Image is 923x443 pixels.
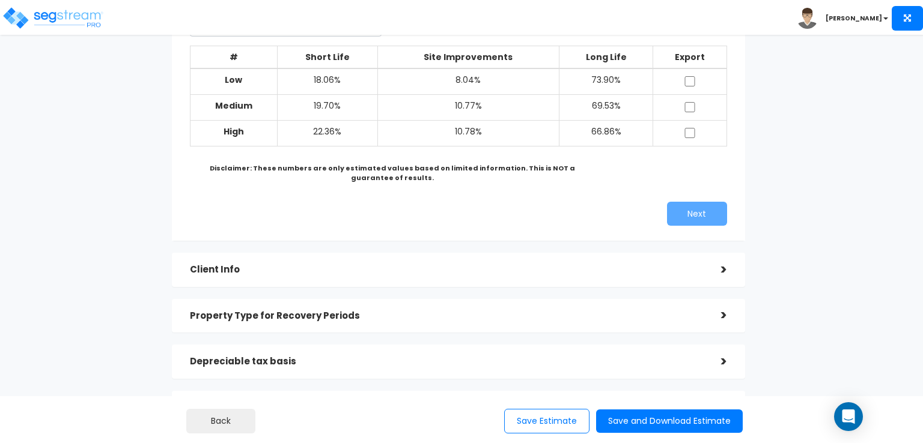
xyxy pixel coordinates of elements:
[277,120,377,146] td: 22.36%
[703,261,727,279] div: >
[277,68,377,95] td: 18.06%
[190,311,703,321] h5: Property Type for Recovery Periods
[504,409,589,433] button: Save Estimate
[559,120,653,146] td: 66.86%
[2,6,104,30] img: logo_pro_r.png
[186,409,255,433] a: Back
[667,202,727,226] button: Next
[277,94,377,120] td: 19.70%
[596,409,743,433] button: Save and Download Estimate
[797,8,818,29] img: avatar.png
[190,46,278,68] th: #
[190,265,703,275] h5: Client Info
[225,74,242,86] b: Low
[703,306,727,325] div: >
[190,357,703,367] h5: Depreciable tax basis
[826,14,882,23] b: [PERSON_NAME]
[834,402,863,431] div: Open Intercom Messenger
[377,46,559,68] th: Site Improvements
[559,46,653,68] th: Long Life
[224,125,244,137] b: High
[190,14,382,37] span: Medical Office
[703,352,727,371] div: >
[277,46,377,68] th: Short Life
[377,94,559,120] td: 10.77%
[653,46,727,68] th: Export
[559,68,653,95] td: 73.90%
[215,100,252,112] b: Medium
[210,163,575,182] b: Disclaimer: These numbers are only estimated values based on limited information. This is NOT a g...
[377,68,559,95] td: 8.04%
[377,120,559,146] td: 10.78%
[559,94,653,120] td: 69.53%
